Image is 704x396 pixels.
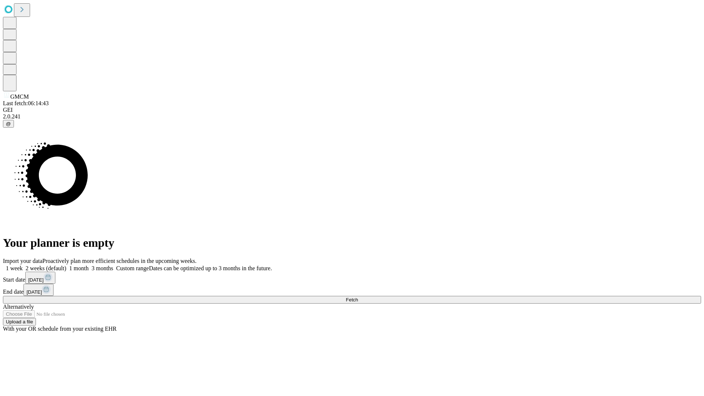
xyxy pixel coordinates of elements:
[149,265,272,271] span: Dates can be optimized up to 3 months in the future.
[26,265,66,271] span: 2 weeks (default)
[3,113,701,120] div: 2.0.241
[3,284,701,296] div: End date
[3,272,701,284] div: Start date
[3,326,117,332] span: With your OR schedule from your existing EHR
[3,296,701,304] button: Fetch
[28,277,44,283] span: [DATE]
[3,318,36,326] button: Upload a file
[346,297,358,302] span: Fetch
[6,121,11,126] span: @
[25,272,55,284] button: [DATE]
[6,265,23,271] span: 1 week
[92,265,113,271] span: 3 months
[69,265,89,271] span: 1 month
[3,120,14,128] button: @
[3,258,43,264] span: Import your data
[116,265,149,271] span: Custom range
[23,284,54,296] button: [DATE]
[3,236,701,250] h1: Your planner is empty
[3,100,49,106] span: Last fetch: 06:14:43
[10,93,29,100] span: GMCM
[43,258,197,264] span: Proactively plan more efficient schedules in the upcoming weeks.
[3,107,701,113] div: GEI
[26,289,42,295] span: [DATE]
[3,304,34,310] span: Alternatively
